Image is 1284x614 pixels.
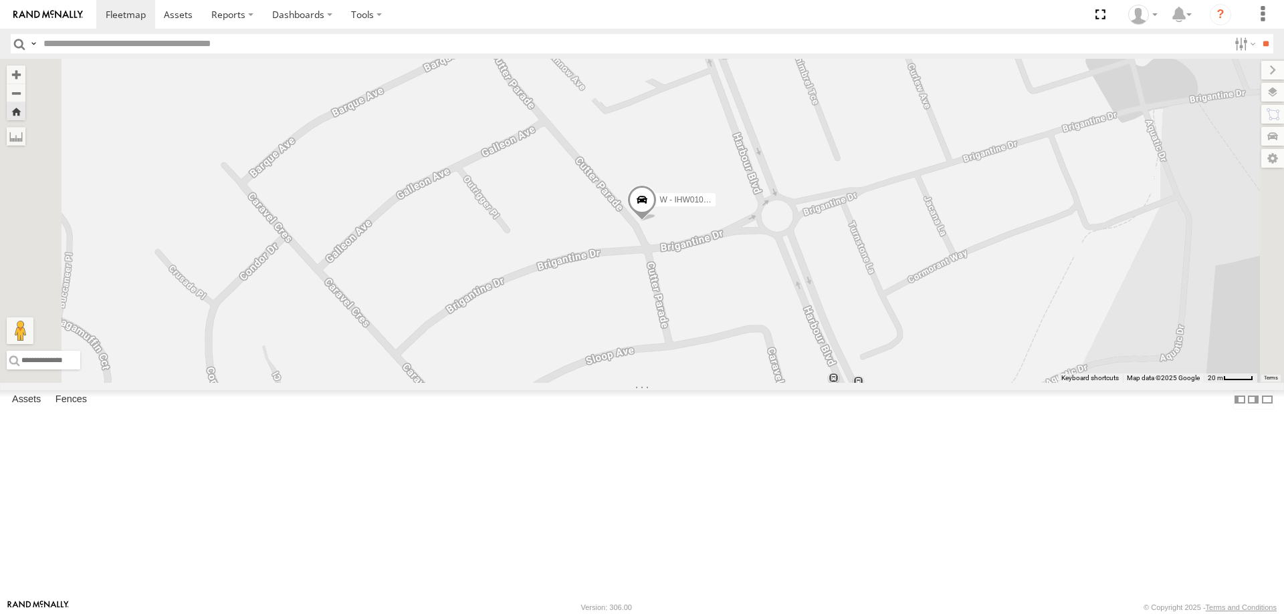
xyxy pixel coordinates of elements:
[1061,373,1119,383] button: Keyboard shortcuts
[1229,34,1258,53] label: Search Filter Options
[7,127,25,146] label: Measure
[1233,390,1247,410] label: Dock Summary Table to the Left
[1123,5,1162,25] div: Tye Clark
[28,34,39,53] label: Search Query
[1261,390,1274,410] label: Hide Summary Table
[5,390,47,409] label: Assets
[1127,374,1200,381] span: Map data ©2025 Google
[7,65,25,84] button: Zoom in
[659,194,776,204] span: W - IHW010 - [PERSON_NAME]
[1206,603,1277,611] a: Terms and Conditions
[1247,390,1260,410] label: Dock Summary Table to the Right
[7,601,69,614] a: Visit our Website
[1210,4,1231,25] i: ?
[1261,149,1284,168] label: Map Settings
[49,390,94,409] label: Fences
[7,317,33,344] button: Drag Pegman onto the map to open Street View
[1144,603,1277,611] div: © Copyright 2025 -
[13,10,83,19] img: rand-logo.svg
[1264,375,1278,381] a: Terms (opens in new tab)
[581,603,632,611] div: Version: 306.00
[7,102,25,120] button: Zoom Home
[1208,374,1223,381] span: 20 m
[1204,373,1257,383] button: Map Scale: 20 m per 41 pixels
[7,84,25,102] button: Zoom out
